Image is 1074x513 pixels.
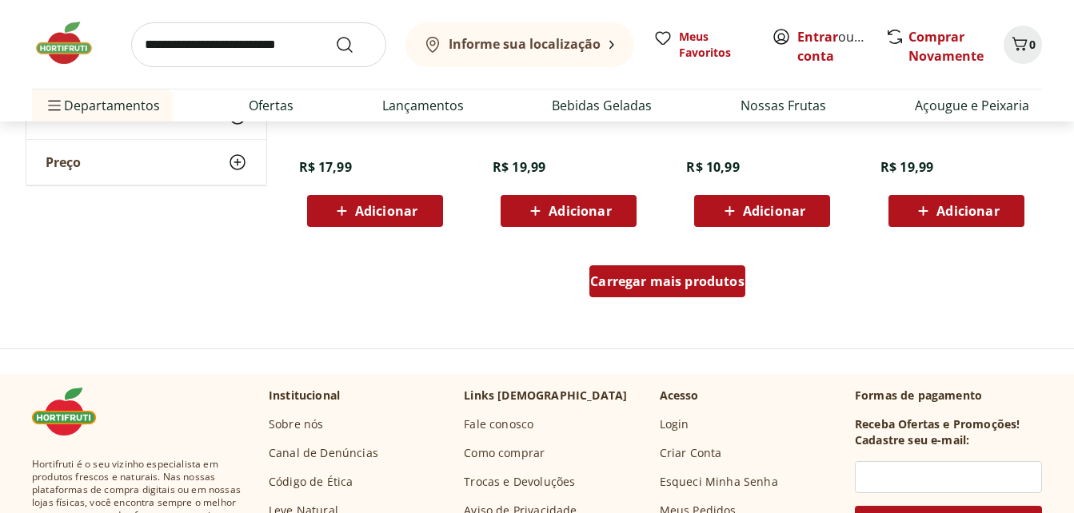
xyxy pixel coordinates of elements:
p: Links [DEMOGRAPHIC_DATA] [464,388,627,404]
span: Adicionar [936,205,999,217]
a: Como comprar [464,445,545,461]
span: R$ 19,99 [493,158,545,176]
span: R$ 10,99 [686,158,739,176]
p: Formas de pagamento [855,388,1042,404]
button: Adicionar [501,195,637,227]
a: Entrar [797,28,838,46]
a: Nossas Frutas [741,96,826,115]
span: 0 [1029,37,1036,52]
a: Lançamentos [382,96,464,115]
img: Hortifruti [32,19,112,67]
a: Código de Ética [269,474,353,490]
span: Preço [46,154,81,170]
img: Hortifruti [32,388,112,435]
a: Meus Favoritos [653,29,753,61]
a: Esqueci Minha Senha [660,474,778,490]
span: Carregar mais produtos [590,275,745,288]
a: Açougue e Peixaria [915,96,1029,115]
a: Comprar Novamente [908,28,984,65]
input: search [131,22,386,67]
button: Adicionar [694,195,830,227]
h3: Cadastre seu e-mail: [855,432,969,448]
span: R$ 17,99 [299,158,352,176]
a: Fale conosco [464,416,533,432]
a: Ofertas [249,96,293,115]
a: Trocas e Devoluções [464,474,575,490]
p: Acesso [660,388,699,404]
button: Informe sua localização [405,22,634,67]
span: Adicionar [743,205,805,217]
a: Sobre nós [269,416,323,432]
b: Informe sua localização [449,35,601,53]
h3: Receba Ofertas e Promoções! [855,416,1020,432]
span: Adicionar [549,205,611,217]
button: Menu [45,86,64,125]
button: Carrinho [1004,26,1042,64]
span: Adicionar [355,205,417,217]
span: Departamentos [45,86,160,125]
a: Criar Conta [660,445,722,461]
button: Adicionar [888,195,1024,227]
span: R$ 19,99 [880,158,933,176]
a: Criar conta [797,28,885,65]
span: ou [797,27,868,66]
button: Preço [26,140,266,185]
button: Submit Search [335,35,373,54]
a: Canal de Denúncias [269,445,378,461]
p: Institucional [269,388,340,404]
button: Adicionar [307,195,443,227]
a: Bebidas Geladas [552,96,652,115]
a: Login [660,416,689,432]
a: Carregar mais produtos [589,265,745,304]
span: Meus Favoritos [679,29,753,61]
